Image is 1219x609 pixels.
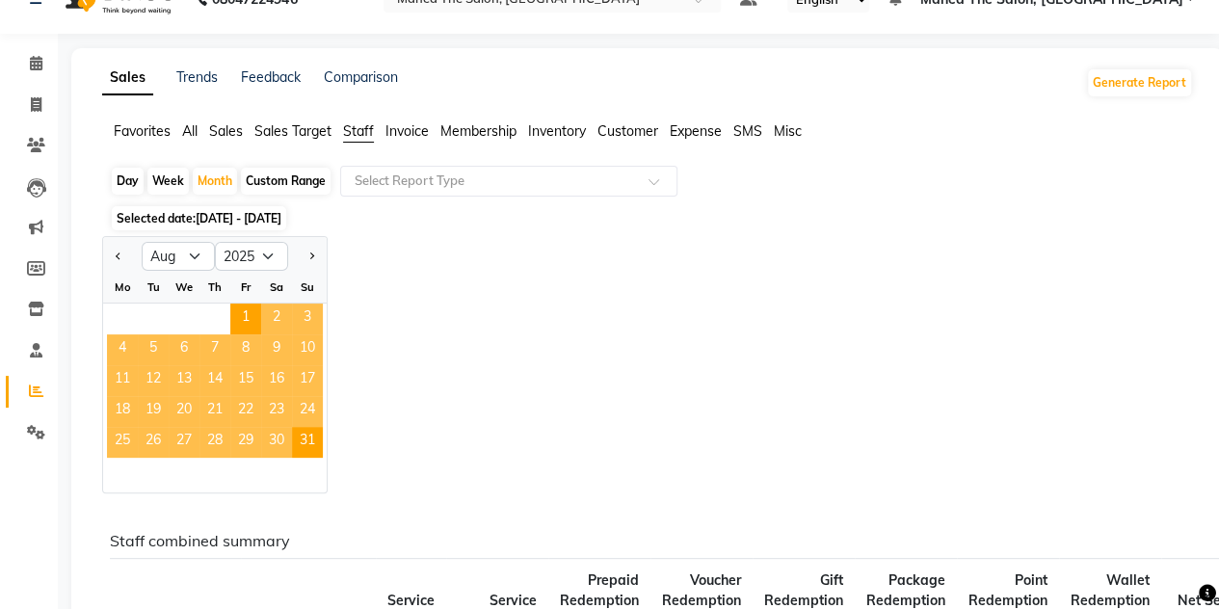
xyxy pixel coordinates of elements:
div: Custom Range [241,168,331,195]
span: Invoice [385,122,429,140]
div: Fr [230,272,261,303]
button: Generate Report [1088,69,1191,96]
span: 22 [230,396,261,427]
div: Monday, August 25, 2025 [107,427,138,458]
span: Selected date: [112,206,286,230]
div: Monday, August 11, 2025 [107,365,138,396]
span: 27 [169,427,199,458]
select: Select year [215,242,288,271]
div: Mo [107,272,138,303]
span: 5 [138,334,169,365]
div: Thursday, August 21, 2025 [199,396,230,427]
div: Tuesday, August 19, 2025 [138,396,169,427]
span: Inventory [528,122,586,140]
span: 6 [169,334,199,365]
span: Expense [670,122,722,140]
span: 10 [292,334,323,365]
div: Sunday, August 31, 2025 [292,427,323,458]
div: Saturday, August 16, 2025 [261,365,292,396]
div: Wednesday, August 27, 2025 [169,427,199,458]
span: 4 [107,334,138,365]
span: 19 [138,396,169,427]
span: Sales [209,122,243,140]
span: 9 [261,334,292,365]
span: 28 [199,427,230,458]
span: 20 [169,396,199,427]
h6: Staff combined summary [110,532,1178,550]
span: 23 [261,396,292,427]
div: Thursday, August 28, 2025 [199,427,230,458]
span: All [182,122,198,140]
span: 17 [292,365,323,396]
span: 18 [107,396,138,427]
div: Friday, August 29, 2025 [230,427,261,458]
div: Tuesday, August 5, 2025 [138,334,169,365]
div: Saturday, August 2, 2025 [261,304,292,334]
div: Friday, August 1, 2025 [230,304,261,334]
span: Staff [343,122,374,140]
div: Day [112,168,144,195]
div: Sa [261,272,292,303]
span: 7 [199,334,230,365]
div: Monday, August 4, 2025 [107,334,138,365]
span: 31 [292,427,323,458]
span: 1 [230,304,261,334]
div: Sunday, August 10, 2025 [292,334,323,365]
span: 12 [138,365,169,396]
span: 8 [230,334,261,365]
div: Monday, August 18, 2025 [107,396,138,427]
div: Tu [138,272,169,303]
div: Wednesday, August 6, 2025 [169,334,199,365]
span: 21 [199,396,230,427]
div: Friday, August 15, 2025 [230,365,261,396]
div: Sunday, August 17, 2025 [292,365,323,396]
span: 24 [292,396,323,427]
span: Misc [774,122,802,140]
div: Sunday, August 3, 2025 [292,304,323,334]
div: Su [292,272,323,303]
div: Saturday, August 23, 2025 [261,396,292,427]
span: [DATE] - [DATE] [196,211,281,225]
div: Th [199,272,230,303]
select: Select month [142,242,215,271]
span: 26 [138,427,169,458]
span: 16 [261,365,292,396]
div: Wednesday, August 20, 2025 [169,396,199,427]
div: Friday, August 22, 2025 [230,396,261,427]
span: 2 [261,304,292,334]
div: Tuesday, August 12, 2025 [138,365,169,396]
span: Favorites [114,122,171,140]
a: Feedback [241,68,301,86]
div: Saturday, August 30, 2025 [261,427,292,458]
span: 3 [292,304,323,334]
span: 29 [230,427,261,458]
div: Friday, August 8, 2025 [230,334,261,365]
span: Sales Target [254,122,331,140]
div: Tuesday, August 26, 2025 [138,427,169,458]
span: 11 [107,365,138,396]
span: Membership [440,122,517,140]
span: Customer [597,122,658,140]
div: Sunday, August 24, 2025 [292,396,323,427]
div: Saturday, August 9, 2025 [261,334,292,365]
span: 25 [107,427,138,458]
div: Wednesday, August 13, 2025 [169,365,199,396]
button: Previous month [111,241,126,272]
span: 13 [169,365,199,396]
div: Thursday, August 7, 2025 [199,334,230,365]
a: Comparison [324,68,398,86]
div: We [169,272,199,303]
span: 14 [199,365,230,396]
a: Sales [102,61,153,95]
span: 30 [261,427,292,458]
span: 15 [230,365,261,396]
div: Month [193,168,237,195]
div: Week [147,168,189,195]
span: SMS [733,122,762,140]
button: Next month [304,241,319,272]
div: Thursday, August 14, 2025 [199,365,230,396]
a: Trends [176,68,218,86]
